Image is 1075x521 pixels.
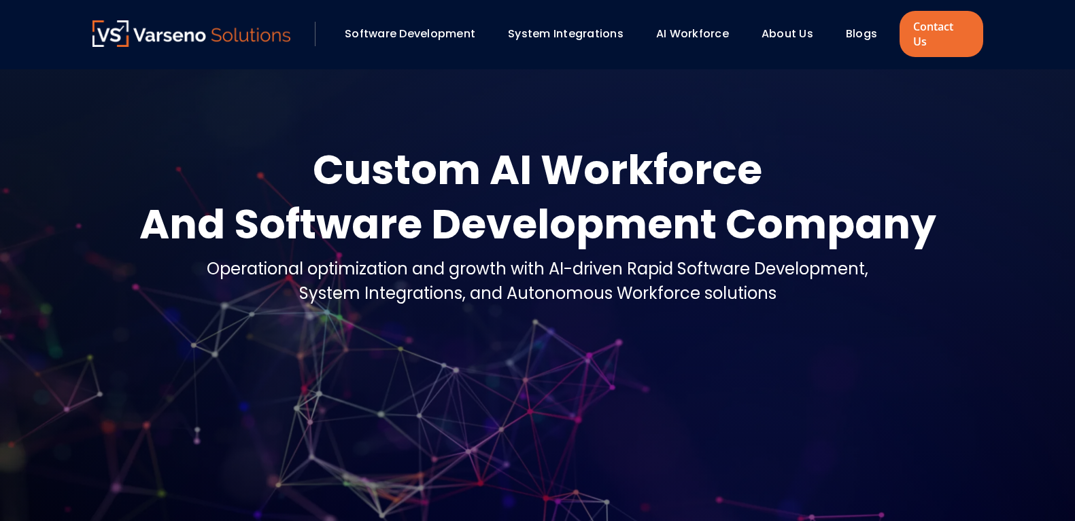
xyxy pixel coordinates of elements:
[755,22,832,46] div: About Us
[846,26,877,41] a: Blogs
[501,22,643,46] div: System Integrations
[900,11,983,57] a: Contact Us
[92,20,291,48] a: Varseno Solutions – Product Engineering & IT Services
[139,197,936,251] div: And Software Development Company
[92,20,291,47] img: Varseno Solutions – Product Engineering & IT Services
[508,26,624,41] a: System Integrations
[345,26,475,41] a: Software Development
[207,281,868,306] div: System Integrations, and Autonomous Workforce solutions
[338,22,494,46] div: Software Development
[207,257,868,281] div: Operational optimization and growth with AI-driven Rapid Software Development,
[656,26,729,41] a: AI Workforce
[839,22,896,46] div: Blogs
[762,26,813,41] a: About Us
[139,143,936,197] div: Custom AI Workforce
[649,22,748,46] div: AI Workforce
